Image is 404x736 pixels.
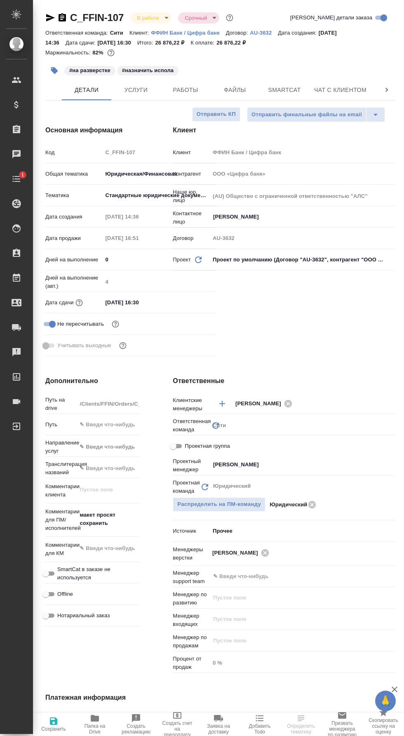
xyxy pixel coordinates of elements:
input: Пустое поле [77,398,140,410]
p: Маржинальность: [45,49,92,56]
input: Пустое поле [102,211,174,223]
a: 1 [2,169,31,189]
p: Менеджеры верстки [173,546,210,562]
span: Не пересчитывать [57,320,104,328]
span: Заявка на доставку [203,723,234,735]
p: Путь [45,421,77,429]
button: Распределить на ПМ-команду [173,497,265,512]
p: Комментарии для ПМ/исполнителей [45,508,77,532]
span: Отправить финальные файлы на email [251,110,362,120]
p: Комментарии для КМ [45,541,77,557]
input: Пустое поле [210,190,395,202]
input: Пустое поле [210,146,395,158]
span: [PERSON_NAME] [235,400,286,408]
div: В работе [130,12,171,24]
p: Менеджер по развитию [173,590,210,607]
span: Smartcat [265,85,304,95]
button: Заявка на доставку [198,713,239,736]
input: ✎ Введи что-нибудь [212,571,365,581]
p: Договор [173,234,210,242]
textarea: макет просят сохранить [77,508,140,530]
input: Пустое поле [210,657,395,669]
button: Добавить Todo [239,713,280,736]
div: Юридическая/Финансовая [102,167,216,181]
div: Сити [210,419,395,433]
button: Доп статусы указывают на важность/срочность заказа [224,12,235,23]
span: 🙏 [378,692,392,710]
p: 26 876,22 ₽ [155,40,190,46]
div: В работе [178,12,219,24]
input: Пустое поле [210,168,395,180]
p: К оплате: [190,40,216,46]
p: Общая тематика [45,170,102,178]
input: Пустое поле [212,636,376,646]
p: Код [45,148,102,157]
span: Распределить на ПМ-команду [177,500,261,509]
button: Отправить финальные файлы на email [247,107,366,122]
p: [DATE] 16:30 [97,40,137,46]
h4: Платежная информация [45,693,268,703]
p: AU-3632 [250,30,278,36]
button: Сохранить [33,713,74,736]
p: Процент от продаж [173,655,210,671]
button: Добавить менеджера [212,394,232,414]
input: Пустое поле [212,614,376,624]
p: Дата сдачи: [66,40,97,46]
button: Open [390,216,392,218]
input: Пустое поле [102,276,216,288]
button: Выбери, если сб и вс нужно считать рабочими днями для выполнения заказа. [117,340,128,351]
p: Проектный менеджер [173,457,210,474]
span: назначить испола [116,66,179,73]
p: #на разверстке [69,66,110,75]
button: Open [390,403,392,404]
button: Скопировать ссылку [57,13,67,23]
p: Дней на выполнение (авт.) [45,274,102,290]
p: Ответственная команда: [45,30,110,36]
button: Создать счет на предоплату [157,713,198,736]
span: Offline [57,590,73,598]
span: SmartCat в заказе не используется [57,565,134,582]
p: Юридический [270,501,307,509]
div: Прочее [210,524,395,538]
p: Контактное лицо [173,209,210,226]
h4: Дополнительно [45,376,140,386]
span: Добавить Todo [244,723,275,735]
div: ✎ Введи что-нибудь [77,440,151,454]
p: Транслитерация названий [45,460,77,477]
p: Менеджер входящих [173,612,210,628]
p: 82% [92,49,105,56]
span: Чат с клиентом [314,85,366,95]
button: Если добавить услуги и заполнить их объемом, то дата рассчитается автоматически [74,297,85,308]
button: В работе [134,14,162,21]
button: Скопировать ссылку для ЯМессенджера [45,13,55,23]
p: Направление услуг [45,439,77,455]
p: Сити [110,30,129,36]
h4: Ответственные [173,376,395,386]
span: Сохранить [41,726,66,732]
span: В заказе уже есть ответственный ПМ или ПМ группа [173,497,265,512]
button: Создать рекламацию [115,713,157,736]
input: Пустое поле [102,232,174,244]
span: Нотариальный заказ [57,611,110,620]
span: Файлы [215,85,255,95]
p: ФФИН Банк / Цифра банк [151,30,225,36]
span: [PERSON_NAME] детали заказа [290,14,372,22]
span: Отправить КП [197,110,236,119]
button: Призвать менеджера по развитию [322,713,363,736]
input: ✎ Введи что-нибудь [102,296,174,308]
span: [PERSON_NAME] [212,549,263,557]
span: 1 [16,171,29,179]
span: Определить тематику [285,723,317,735]
button: Папка на Drive [74,713,115,736]
button: 4140.00 RUB; [106,47,116,58]
a: AU-3632 [250,29,278,36]
a: ФФИН Банк / Цифра банк [151,29,225,36]
span: Создать рекламацию [120,723,152,735]
div: ✎ Введи что-нибудь [80,443,141,451]
p: Дата создания: [278,30,318,36]
a: C_FFIN-107 [70,12,124,23]
p: Источник [173,527,210,535]
input: ✎ Введи что-нибудь [102,254,216,266]
button: 🙏 [375,691,396,711]
p: Менеджер по продажам [173,633,210,650]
